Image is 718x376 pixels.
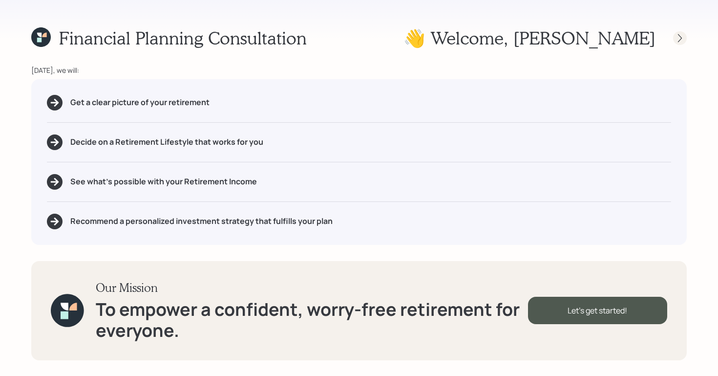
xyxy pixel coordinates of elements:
[59,27,307,48] h1: Financial Planning Consultation
[96,299,528,341] h1: To empower a confident, worry-free retirement for everyone.
[528,297,667,324] div: Let's get started!
[31,65,687,75] div: [DATE], we will:
[403,27,655,48] h1: 👋 Welcome , [PERSON_NAME]
[96,281,528,295] h3: Our Mission
[70,98,210,107] h5: Get a clear picture of your retirement
[70,137,263,147] h5: Decide on a Retirement Lifestyle that works for you
[70,177,257,186] h5: See what's possible with your Retirement Income
[70,217,333,226] h5: Recommend a personalized investment strategy that fulfills your plan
